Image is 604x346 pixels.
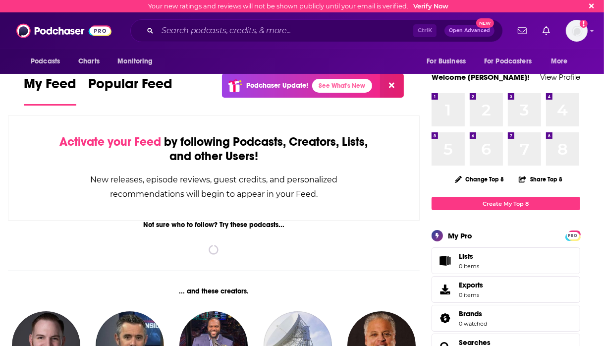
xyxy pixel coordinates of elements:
span: For Podcasters [484,55,532,68]
span: Logged in as sstevens [566,20,588,42]
p: Podchaser Update! [246,81,308,90]
a: Show notifications dropdown [514,22,531,39]
span: Brands [432,305,580,332]
span: Lists [459,252,473,261]
img: User Profile [566,20,588,42]
button: Change Top 8 [449,173,510,185]
span: PRO [567,232,579,239]
button: open menu [110,52,165,71]
span: Podcasts [31,55,60,68]
span: Activate your Feed [59,134,161,149]
div: by following Podcasts, Creators, Lists, and other Users! [58,135,370,164]
span: Lists [435,254,455,268]
a: 0 watched [459,320,487,327]
a: Brands [459,309,487,318]
span: New [476,18,494,28]
span: Ctrl K [413,24,437,37]
span: Exports [459,281,483,289]
button: open menu [24,52,73,71]
button: Show profile menu [566,20,588,42]
span: Monitoring [117,55,153,68]
span: Charts [78,55,100,68]
span: For Business [427,55,466,68]
div: Search podcasts, credits, & more... [130,19,503,42]
span: 0 items [459,291,483,298]
span: My Feed [24,75,76,98]
a: PRO [567,231,579,239]
button: open menu [544,52,580,71]
span: Exports [435,283,455,296]
a: Verify Now [413,2,448,10]
span: 0 items [459,263,479,270]
div: Not sure who to follow? Try these podcasts... [8,221,420,229]
span: More [551,55,568,68]
a: Brands [435,311,455,325]
a: Welcome [PERSON_NAME]! [432,72,530,82]
a: Charts [72,52,106,71]
div: New releases, episode reviews, guest credits, and personalized recommendations will begin to appe... [58,173,370,201]
div: My Pro [448,231,472,240]
svg: Email not verified [580,20,588,28]
a: Popular Feed [88,75,172,106]
a: Show notifications dropdown [539,22,554,39]
div: Your new ratings and reviews will not be shown publicly until your email is verified. [148,2,448,10]
a: Lists [432,247,580,274]
div: ... and these creators. [8,287,420,295]
button: Open AdvancedNew [444,25,494,37]
input: Search podcasts, credits, & more... [158,23,413,39]
a: View Profile [540,72,580,82]
span: Lists [459,252,479,261]
span: Popular Feed [88,75,172,98]
img: Podchaser - Follow, Share and Rate Podcasts [16,21,111,40]
a: See What's New [312,79,372,93]
span: Brands [459,309,482,318]
button: open menu [478,52,546,71]
button: Share Top 8 [518,170,563,189]
a: Create My Top 8 [432,197,580,210]
a: Exports [432,276,580,303]
span: Open Advanced [449,28,490,33]
a: My Feed [24,75,76,106]
button: open menu [420,52,478,71]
